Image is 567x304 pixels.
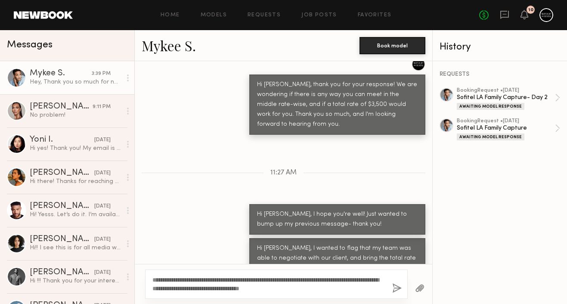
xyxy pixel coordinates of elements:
div: 10 [528,8,533,12]
a: bookingRequest •[DATE]Sofitel LA Family Capture- Day 2Awaiting Model Response [457,88,560,110]
div: Sofitel LA Family Capture [457,124,555,132]
div: [PERSON_NAME] [30,268,94,277]
div: [DATE] [94,202,111,211]
div: Yoni I. [30,136,94,144]
div: Awaiting Model Response [457,133,524,140]
div: Hi [PERSON_NAME], I wanted to flag that my team was able to negotiate with our client, and bring ... [257,244,418,283]
div: 9:11 PM [93,103,111,111]
div: Sofitel LA Family Capture- Day 2 [457,93,555,102]
button: Book model [359,37,425,54]
div: 3:39 PM [92,70,111,78]
a: bookingRequest •[DATE]Sofitel LA Family CaptureAwaiting Model Response [457,118,560,140]
div: [DATE] [94,236,111,244]
div: booking Request • [DATE] [457,118,555,124]
div: [PERSON_NAME] [30,169,94,177]
div: History [440,42,560,52]
a: Models [201,12,227,18]
div: [PERSON_NAME] [30,235,94,244]
div: [DATE] [94,169,111,177]
a: Book model [359,41,425,49]
div: Awaiting Model Response [457,103,524,110]
a: Favorites [358,12,392,18]
a: Job Posts [301,12,337,18]
div: Hi there! Thanks for reaching out, I could possibly make [DATE] work, but [DATE] is actually bett... [30,177,121,186]
a: Mykee S. [142,36,196,55]
div: No problem! [30,111,121,119]
div: Hi yes! Thank you! My email is [EMAIL_ADDRESS][DOMAIN_NAME] [30,144,121,152]
div: Hi!! I see this is for all media worldwide in perpetuity. Is this the intended usage for this adv... [30,244,121,252]
div: Hey, Thank you so much for negotiating that, I can agree to this. Looking forward to working with... [30,78,121,86]
div: Hi [PERSON_NAME], thank you for your response! We are wondering if there is any way you can meet ... [257,80,418,130]
div: Hi! Yesss. Let’s do it. I’m available. [30,211,121,219]
a: Requests [248,12,281,18]
a: Home [161,12,180,18]
span: 11:27 AM [270,169,297,177]
div: Mykee S. [30,69,92,78]
div: booking Request • [DATE] [457,88,555,93]
div: Hi !!! Thank you for your interest! I am currently booked out until the end of October, I’ve reac... [30,277,121,285]
div: Hi [PERSON_NAME], I hope you're well! Just wanted to bump up my previous message- thank you! [257,210,418,230]
div: REQUESTS [440,71,560,78]
span: Messages [7,40,53,50]
div: [DATE] [94,136,111,144]
div: [PERSON_NAME] [30,202,94,211]
div: [DATE] [94,269,111,277]
div: [PERSON_NAME] [30,102,93,111]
